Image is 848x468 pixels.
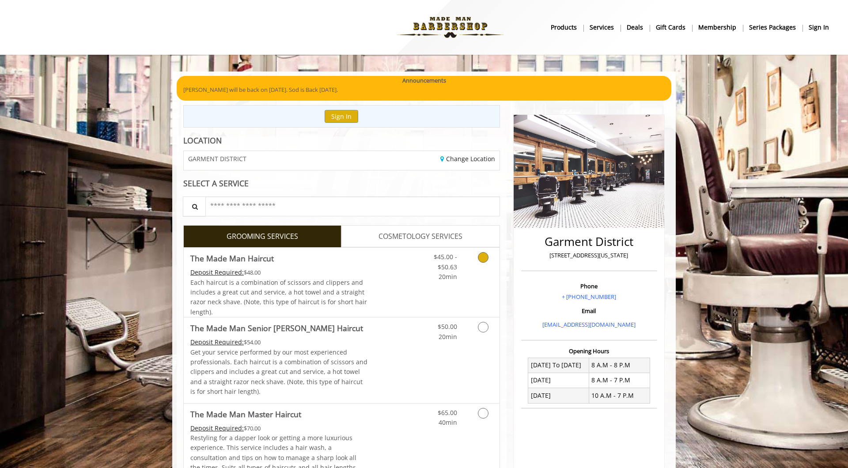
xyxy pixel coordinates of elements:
div: $48.00 [190,268,368,277]
div: $54.00 [190,337,368,347]
button: Sign In [325,110,358,123]
div: $70.00 [190,423,368,433]
a: sign insign in [803,21,835,34]
a: [EMAIL_ADDRESS][DOMAIN_NAME] [542,321,636,328]
span: COSMETOLOGY SERVICES [379,231,462,242]
a: Productsproducts [545,21,583,34]
p: Get your service performed by our most experienced professionals. Each haircut is a combination o... [190,347,368,397]
td: [DATE] [528,388,589,403]
b: Services [590,23,614,32]
span: $50.00 [438,322,457,331]
a: DealsDeals [621,21,650,34]
p: [PERSON_NAME] will be back on [DATE]. Sod is Back [DATE]. [183,85,665,94]
a: Change Location [440,155,495,163]
span: This service needs some Advance to be paid before we block your appointment [190,424,244,432]
b: sign in [809,23,829,32]
span: 20min [439,272,457,281]
span: 40min [439,418,457,426]
a: + [PHONE_NUMBER] [562,293,616,301]
b: gift cards [656,23,685,32]
b: The Made Man Senior [PERSON_NAME] Haircut [190,322,363,334]
h3: Email [523,308,655,314]
h2: Garment District [523,235,655,248]
div: SELECT A SERVICE [183,179,500,188]
td: [DATE] [528,373,589,388]
b: The Made Man Haircut [190,252,274,264]
td: 8 A.M - 7 P.M [589,373,650,388]
b: The Made Man Master Haircut [190,408,301,420]
td: 10 A.M - 7 P.M [589,388,650,403]
a: Gift cardsgift cards [650,21,692,34]
span: Each haircut is a combination of scissors and clippers and includes a great cut and service, a ho... [190,278,367,316]
p: [STREET_ADDRESS][US_STATE] [523,251,655,260]
img: Made Man Barbershop logo [390,3,511,52]
span: GARMENT DISTRICT [188,155,246,162]
b: LOCATION [183,135,222,146]
b: Announcements [402,76,446,85]
h3: Phone [523,283,655,289]
td: 8 A.M - 8 P.M [589,358,650,373]
a: ServicesServices [583,21,621,34]
span: $65.00 [438,408,457,417]
span: This service needs some Advance to be paid before we block your appointment [190,338,244,346]
b: Deals [627,23,643,32]
b: Series packages [749,23,796,32]
button: Service Search [183,196,206,216]
a: MembershipMembership [692,21,743,34]
span: This service needs some Advance to be paid before we block your appointment [190,268,244,276]
b: Membership [698,23,736,32]
span: GROOMING SERVICES [227,231,298,242]
span: 20min [439,332,457,341]
b: products [551,23,577,32]
h3: Opening Hours [521,348,657,354]
span: $45.00 - $50.63 [434,253,457,271]
a: Series packagesSeries packages [743,21,803,34]
td: [DATE] To [DATE] [528,358,589,373]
